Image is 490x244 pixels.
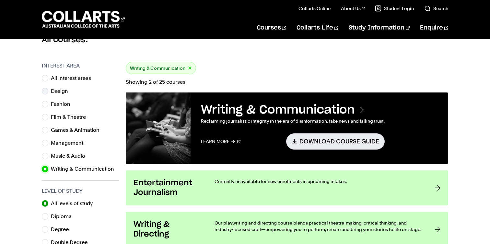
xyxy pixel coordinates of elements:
a: Enquire [420,17,448,39]
label: All levels of study [51,199,98,208]
a: Student Login [375,5,414,12]
a: Entertainment Journalism Currently unavailable for new enrolments in upcoming intakes. [126,170,449,205]
label: Film & Theatre [51,113,91,122]
div: Writing & Communication [126,62,196,74]
a: Collarts Life [297,17,338,39]
label: Writing & Communication [51,165,119,174]
label: Games & Animation [51,126,105,135]
label: Fashion [51,100,76,109]
label: Management [51,139,88,148]
p: Our playwriting and directing course blends practical theatre-making, critical thinking, and indu... [215,220,422,233]
p: Currently unavailable for new enrolments in upcoming intakes. [215,178,422,185]
a: Study Information [349,17,410,39]
p: Showing 2 of 25 courses [126,79,449,85]
h3: Level of Study [42,187,119,195]
label: Diploma [51,212,77,221]
label: All interest areas [51,74,96,83]
h2: All courses. [42,35,449,45]
h3: Writing & Communication [201,103,385,117]
label: Music & Audio [51,152,90,161]
label: Design [51,87,73,96]
a: Collarts Online [298,5,331,12]
a: Courses [257,17,286,39]
h3: Writing & Directing [134,220,202,239]
img: Writing & Communication [126,92,191,164]
h3: Entertainment Journalism [134,178,202,198]
a: Search [424,5,448,12]
label: Degree [51,225,74,234]
div: Go to homepage [42,10,125,29]
h3: Interest Area [42,62,119,70]
button: × [188,65,192,72]
p: Reclaiming journalistic integrity in the era of disinformation, fake news and falling trust. [201,117,385,125]
a: Download Course Guide [286,133,385,149]
a: Learn More [201,133,241,149]
a: About Us [341,5,365,12]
